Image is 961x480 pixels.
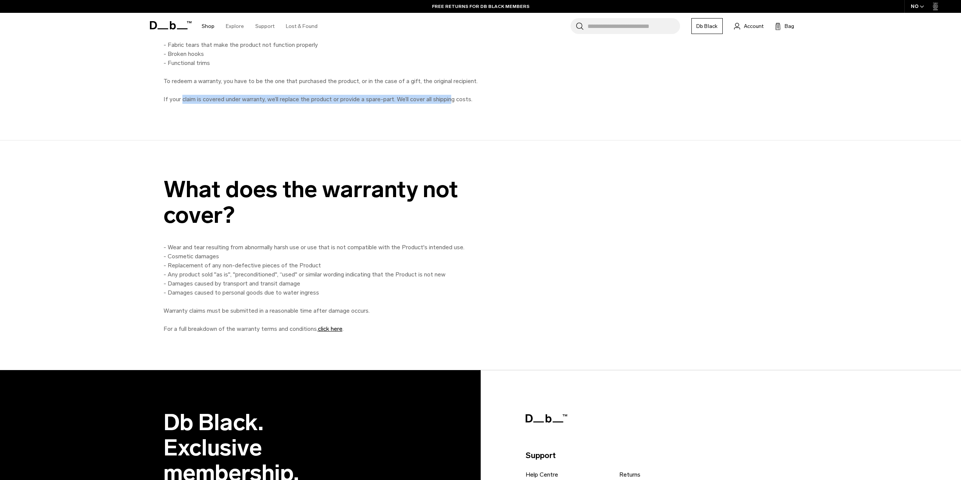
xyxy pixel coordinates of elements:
a: FREE RETURNS FOR DB BLACK MEMBERS [432,3,529,10]
span: Account [744,22,764,30]
p: If your claim is covered under warranty, we’ll replace the product or provide a spare-part. We’ll... [164,95,503,104]
a: Shop [202,13,214,40]
button: Bag [775,22,794,31]
a: Returns [619,470,640,479]
div: What does the warranty not cover? [164,177,503,227]
a: Db Black [691,18,723,34]
nav: Main Navigation [196,13,323,40]
span: Bag [785,22,794,30]
a: Explore [226,13,244,40]
p: - Wear and tear resulting from abnormally harsh use or use that is not compatible with the Produc... [164,243,503,333]
a: Account [734,22,764,31]
p: Support [526,449,790,461]
a: click here [318,325,342,332]
a: Help Centre [526,470,558,479]
a: Lost & Found [286,13,318,40]
a: Support [255,13,275,40]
